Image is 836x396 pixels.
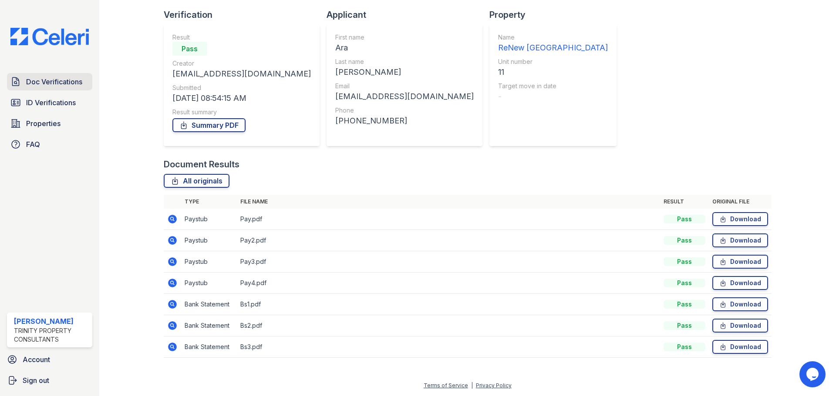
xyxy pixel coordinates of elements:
[712,276,768,290] a: Download
[181,315,237,336] td: Bank Statement
[172,83,311,92] div: Submitted
[712,340,768,354] a: Download
[172,33,311,42] div: Result
[26,97,76,108] span: ID Verifications
[3,28,96,45] img: CE_Logo_Blue-a8612792a0a2168367f1c8372b55b34899dd931a85d93a1a3d3e32e68fde9ad4.png
[237,209,660,230] td: Pay.pdf
[7,136,92,153] a: FAQ
[181,209,237,230] td: Paystub
[181,294,237,315] td: Bank Statement
[335,42,474,54] div: Ara
[3,372,96,389] a: Sign out
[172,108,311,116] div: Result summary
[498,66,608,78] div: 11
[712,319,768,333] a: Download
[712,255,768,269] a: Download
[712,297,768,311] a: Download
[237,195,660,209] th: File name
[424,382,468,389] a: Terms of Service
[664,343,705,351] div: Pass
[14,326,89,344] div: Trinity Property Consultants
[26,139,40,150] span: FAQ
[181,195,237,209] th: Type
[237,294,660,315] td: Bs1.pdf
[498,82,608,90] div: Target move in date
[327,9,489,21] div: Applicant
[164,9,327,21] div: Verification
[335,106,474,115] div: Phone
[712,233,768,247] a: Download
[237,251,660,273] td: Pay3.pdf
[471,382,473,389] div: |
[237,336,660,358] td: Bs3.pdf
[660,195,709,209] th: Result
[7,94,92,111] a: ID Verifications
[664,300,705,309] div: Pass
[335,82,474,90] div: Email
[664,215,705,223] div: Pass
[489,9,624,21] div: Property
[498,57,608,66] div: Unit number
[498,33,608,42] div: Name
[181,273,237,294] td: Paystub
[709,195,772,209] th: Original file
[14,316,89,326] div: [PERSON_NAME]
[799,361,827,387] iframe: chat widget
[498,33,608,54] a: Name ReNew [GEOGRAPHIC_DATA]
[172,68,311,80] div: [EMAIL_ADDRESS][DOMAIN_NAME]
[498,42,608,54] div: ReNew [GEOGRAPHIC_DATA]
[664,236,705,245] div: Pass
[335,66,474,78] div: [PERSON_NAME]
[26,118,61,129] span: Properties
[335,115,474,127] div: [PHONE_NUMBER]
[26,77,82,87] span: Doc Verifications
[164,174,229,188] a: All originals
[335,57,474,66] div: Last name
[476,382,512,389] a: Privacy Policy
[172,59,311,68] div: Creator
[664,321,705,330] div: Pass
[172,92,311,104] div: [DATE] 08:54:15 AM
[3,351,96,368] a: Account
[712,212,768,226] a: Download
[23,375,49,386] span: Sign out
[181,230,237,251] td: Paystub
[23,354,50,365] span: Account
[172,118,246,132] a: Summary PDF
[172,42,207,56] div: Pass
[181,251,237,273] td: Paystub
[664,279,705,287] div: Pass
[335,33,474,42] div: First name
[7,73,92,90] a: Doc Verifications
[498,90,608,103] div: -
[335,90,474,103] div: [EMAIL_ADDRESS][DOMAIN_NAME]
[237,315,660,336] td: Bs2.pdf
[7,115,92,132] a: Properties
[237,230,660,251] td: Pay2.pdf
[164,158,239,170] div: Document Results
[664,257,705,266] div: Pass
[181,336,237,358] td: Bank Statement
[237,273,660,294] td: Pay4.pdf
